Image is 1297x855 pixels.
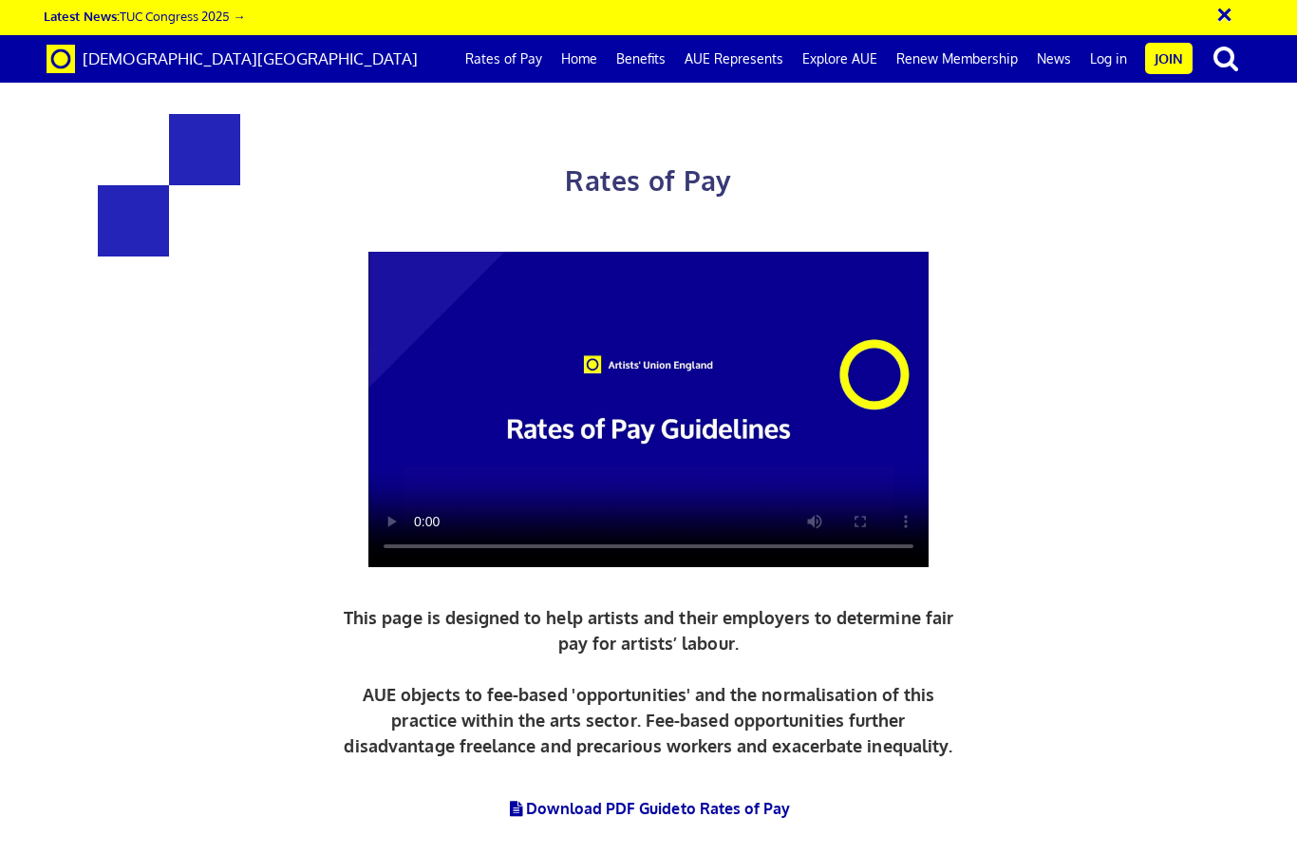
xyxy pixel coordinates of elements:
p: This page is designed to help artists and their employers to determine fair pay for artists’ labo... [339,605,959,759]
strong: Latest News: [44,8,120,24]
span: [DEMOGRAPHIC_DATA][GEOGRAPHIC_DATA] [83,48,418,68]
a: Explore AUE [793,35,887,83]
span: Rates of Pay [565,163,731,198]
a: News [1027,35,1081,83]
a: Log in [1081,35,1137,83]
a: Join [1145,43,1193,74]
button: search [1196,38,1255,78]
a: Rates of Pay [456,35,552,83]
a: AUE Represents [675,35,793,83]
a: Renew Membership [887,35,1027,83]
a: Home [552,35,607,83]
a: Latest News:TUC Congress 2025 → [44,8,245,24]
span: to Rates of Pay [681,799,791,818]
a: Download PDF Guideto Rates of Pay [507,799,791,818]
a: Benefits [607,35,675,83]
a: Brand [DEMOGRAPHIC_DATA][GEOGRAPHIC_DATA] [32,35,432,83]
